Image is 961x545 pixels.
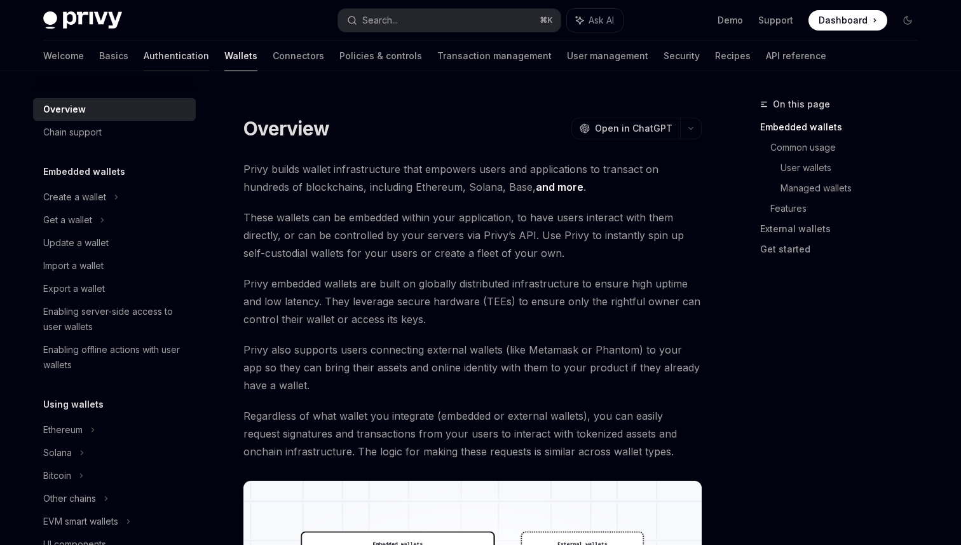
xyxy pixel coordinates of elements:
[664,41,700,71] a: Security
[770,198,928,219] a: Features
[43,445,72,460] div: Solana
[224,41,257,71] a: Wallets
[43,422,83,438] div: Ethereum
[43,468,71,483] div: Bitcoin
[567,9,623,32] button: Ask AI
[773,97,830,112] span: On this page
[273,41,324,71] a: Connectors
[243,209,702,262] span: These wallets can be embedded within your application, to have users interact with them directly,...
[897,10,918,31] button: Toggle dark mode
[715,41,751,71] a: Recipes
[43,304,188,335] div: Enabling server-side access to user wallets
[33,121,196,144] a: Chain support
[760,219,928,239] a: External wallets
[770,137,928,158] a: Common usage
[766,41,826,71] a: API reference
[780,158,928,178] a: User wallets
[43,281,105,296] div: Export a wallet
[243,407,702,460] span: Regardless of what wallet you integrate (embedded or external wallets), you can easily request si...
[760,117,928,137] a: Embedded wallets
[437,41,552,71] a: Transaction management
[243,341,702,394] span: Privy also supports users connecting external wallets (like Metamask or Phantom) to your app so t...
[243,275,702,328] span: Privy embedded wallets are built on globally distributed infrastructure to ensure high uptime and...
[43,164,125,179] h5: Embedded wallets
[362,13,398,28] div: Search...
[338,9,561,32] button: Search...⌘K
[43,342,188,373] div: Enabling offline actions with user wallets
[33,338,196,376] a: Enabling offline actions with user wallets
[43,190,106,205] div: Create a wallet
[819,14,868,27] span: Dashboard
[589,14,614,27] span: Ask AI
[33,254,196,277] a: Import a wallet
[536,181,583,194] a: and more
[33,231,196,254] a: Update a wallet
[243,160,702,196] span: Privy builds wallet infrastructure that empowers users and applications to transact on hundreds o...
[758,14,793,27] a: Support
[33,98,196,121] a: Overview
[243,117,329,140] h1: Overview
[571,118,680,139] button: Open in ChatGPT
[595,122,672,135] span: Open in ChatGPT
[43,41,84,71] a: Welcome
[144,41,209,71] a: Authentication
[43,235,109,251] div: Update a wallet
[43,125,102,140] div: Chain support
[43,258,104,273] div: Import a wallet
[43,397,104,412] h5: Using wallets
[718,14,743,27] a: Demo
[43,491,96,506] div: Other chains
[540,15,553,25] span: ⌘ K
[43,514,118,529] div: EVM smart wallets
[339,41,422,71] a: Policies & controls
[43,11,122,29] img: dark logo
[780,178,928,198] a: Managed wallets
[33,300,196,338] a: Enabling server-side access to user wallets
[808,10,887,31] a: Dashboard
[43,102,86,117] div: Overview
[760,239,928,259] a: Get started
[43,212,92,228] div: Get a wallet
[567,41,648,71] a: User management
[99,41,128,71] a: Basics
[33,277,196,300] a: Export a wallet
